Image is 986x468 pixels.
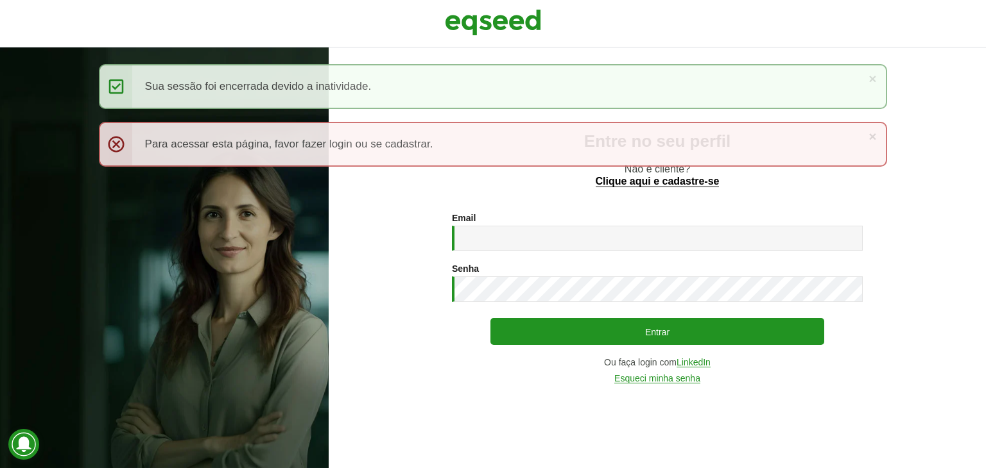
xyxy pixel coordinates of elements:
[596,176,720,187] a: Clique aqui e cadastre-se
[445,6,541,38] img: EqSeed Logo
[869,72,876,85] a: ×
[452,213,476,222] label: Email
[452,264,479,273] label: Senha
[677,358,711,367] a: LinkedIn
[452,358,863,367] div: Ou faça login com
[869,130,876,143] a: ×
[99,122,888,167] div: Para acessar esta página, favor fazer login ou se cadastrar.
[614,374,700,383] a: Esqueci minha senha
[99,64,888,109] div: Sua sessão foi encerrada devido a inatividade.
[490,318,824,345] button: Entrar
